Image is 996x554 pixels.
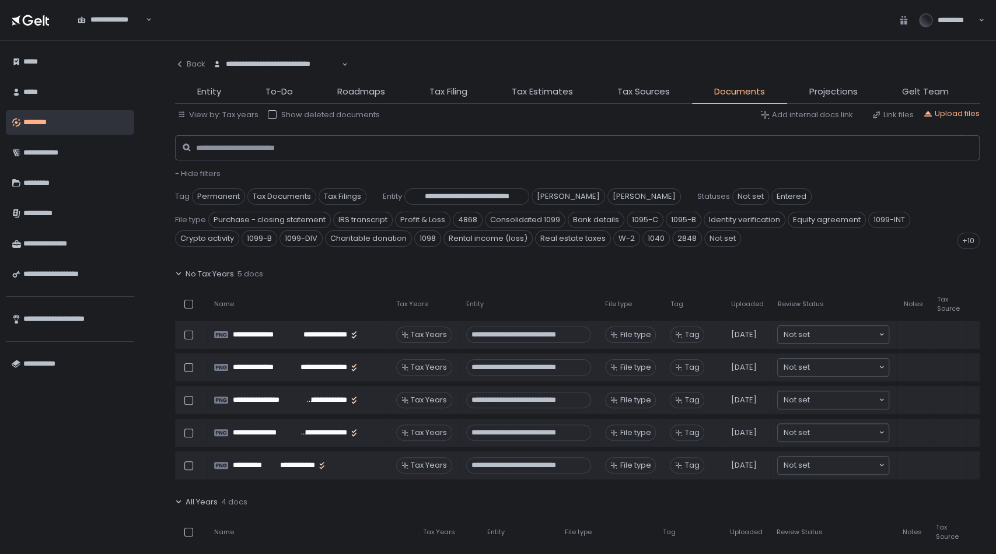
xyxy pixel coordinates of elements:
span: Tag [663,528,676,537]
button: Back [175,52,205,76]
span: File type [620,362,651,373]
input: Search for option [809,394,878,406]
div: Search for option [70,8,152,32]
span: [DATE] [731,329,756,340]
span: Tax Years [396,300,428,308]
div: Search for option [778,359,889,376]
span: Tax Estimates [512,85,573,99]
span: Crypto activity [175,230,239,247]
span: File type [620,460,651,471]
span: Entity [466,300,484,308]
span: File type [605,300,632,308]
span: Entity [197,85,221,99]
span: Uploaded [730,528,763,537]
span: Not set [783,394,809,406]
span: [DATE] [731,395,756,405]
span: Tag [684,427,699,438]
span: To-Do [265,85,293,99]
span: Notes [903,300,922,308]
span: Not set [783,362,809,373]
span: Notes [903,528,922,537]
div: Search for option [778,391,889,409]
div: Back [175,59,205,69]
span: Profit & Loss [395,212,450,228]
span: 1099-DIV [279,230,323,247]
span: Tax Sources [617,85,670,99]
span: File type [620,329,651,340]
span: IRS transcript [333,212,393,228]
span: [DATE] [731,427,756,438]
span: Equity agreement [788,212,866,228]
span: Not set [783,427,809,439]
span: Tax Source [936,295,959,313]
span: 4868 [453,212,483,228]
div: Search for option [778,424,889,441]
span: Roadmaps [337,85,385,99]
span: All Years [186,497,218,507]
span: [DATE] [731,460,756,471]
span: [DATE] [731,362,756,373]
span: Purchase - closing statement [208,212,331,228]
input: Search for option [809,362,878,373]
span: 1099-B [242,230,277,247]
span: Entity [487,528,505,537]
input: Search for option [809,460,878,471]
span: 1040 [642,230,670,247]
span: 2848 [672,230,702,247]
span: Tag [670,300,683,308]
span: Name [214,528,234,537]
input: Search for option [809,329,878,341]
span: Review Status [777,300,823,308]
span: Charitable donation [325,230,412,247]
span: Rental income (loss) [443,230,533,247]
span: Identity verification [704,212,785,228]
div: Search for option [205,52,348,76]
span: Consolidated 1099 [485,212,565,228]
span: Tax Documents [247,188,316,205]
span: Tax Years [411,395,447,405]
span: File type [620,395,651,405]
span: Documents [714,85,765,99]
span: 4 docs [221,497,247,507]
button: Upload files [923,108,980,119]
span: Permanent [192,188,245,205]
span: Not set [704,230,741,247]
span: Real estate taxes [535,230,611,247]
span: File type [565,528,592,537]
span: Not set [783,460,809,471]
span: Tax Years [423,528,455,537]
span: Tag [175,191,190,202]
div: Search for option [778,326,889,343]
button: Add internal docs link [760,110,853,120]
span: [PERSON_NAME] [532,188,605,205]
div: Link files [872,110,914,120]
span: Tax Years [411,362,447,373]
span: 1099-INT [868,212,910,228]
span: Tax Years [411,427,447,438]
span: Uploaded [731,300,763,308]
button: View by: Tax years [177,110,258,120]
span: W-2 [613,230,640,247]
span: Review Status [777,528,823,537]
span: 1095-B [666,212,701,228]
span: Bank details [568,212,624,228]
span: Name [214,300,234,308]
span: Tag [684,395,699,405]
span: Entered [771,188,812,205]
span: [PERSON_NAME] [607,188,681,205]
span: Tax Filings [319,188,366,205]
span: 5 docs [237,269,263,279]
div: Search for option [778,457,889,474]
span: Not set [783,329,809,341]
span: Statuses [697,191,730,202]
span: 1095-C [627,212,663,228]
span: Gelt Team [902,85,949,99]
button: - Hide filters [175,169,221,179]
span: 1098 [414,230,441,247]
span: Tax Filing [429,85,467,99]
span: Entity [383,191,402,202]
span: Tag [684,329,699,340]
span: Tax Years [411,460,447,471]
span: Not set [732,188,769,205]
